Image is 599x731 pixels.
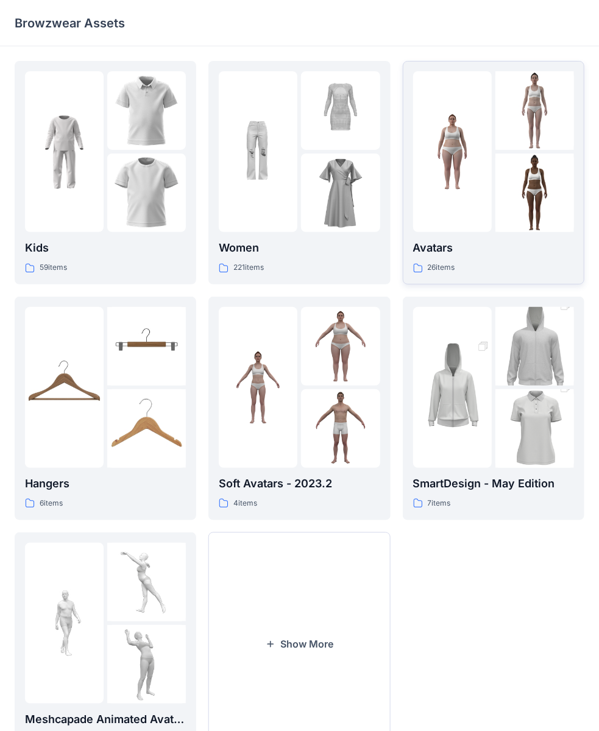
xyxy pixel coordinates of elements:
img: folder 3 [107,389,186,468]
img: folder 1 [219,113,297,191]
img: folder 3 [107,154,186,232]
p: 26 items [428,261,455,274]
p: 59 items [40,261,67,274]
p: Browzwear Assets [15,15,125,32]
img: folder 2 [107,543,186,621]
img: folder 3 [301,154,380,232]
img: folder 1 [25,113,104,191]
img: folder 1 [219,348,297,426]
img: folder 3 [301,389,380,468]
img: folder 3 [107,625,186,704]
img: folder 2 [107,307,186,386]
p: Meshcapade Animated Avatars [25,711,186,728]
img: folder 1 [413,328,492,447]
p: 221 items [233,261,264,274]
p: Kids [25,239,186,256]
p: Avatars [413,239,574,256]
p: Soft Avatars - 2023.2 [219,475,380,492]
p: 6 items [40,497,63,510]
p: 7 items [428,497,451,510]
img: folder 2 [301,307,380,386]
p: Women [219,239,380,256]
p: Hangers [25,475,186,492]
img: folder 2 [107,71,186,150]
img: folder 2 [495,71,574,150]
a: folder 1folder 2folder 3Women221items [208,61,390,284]
a: folder 1folder 2folder 3Soft Avatars - 2023.24items [208,297,390,520]
a: folder 1folder 2folder 3Avatars26items [403,61,584,284]
img: folder 1 [25,584,104,662]
p: 4 items [233,497,257,510]
a: folder 1folder 2folder 3Kids59items [15,61,196,284]
img: folder 1 [25,348,104,426]
img: folder 1 [413,113,492,191]
img: folder 2 [301,71,380,150]
img: folder 3 [495,370,574,488]
p: SmartDesign - May Edition [413,475,574,492]
img: folder 2 [495,288,574,406]
img: folder 3 [495,154,574,232]
a: folder 1folder 2folder 3SmartDesign - May Edition7items [403,297,584,520]
a: folder 1folder 2folder 3Hangers6items [15,297,196,520]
